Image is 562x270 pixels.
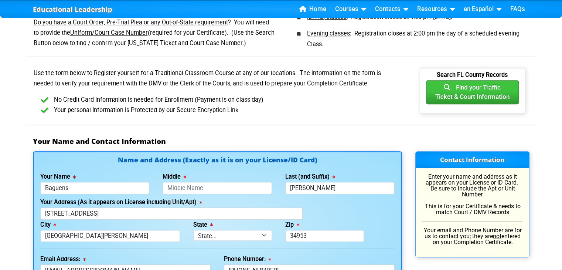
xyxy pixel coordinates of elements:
[40,174,76,180] label: Your Name
[332,4,369,15] a: Courses
[307,30,350,37] u: Evening classes
[40,182,150,194] input: First Name
[437,71,508,84] b: Search FL County Records
[285,182,395,194] input: Last Name
[300,23,529,50] li: : Registration closes at 2:00 pm the day of a scheduled evening Class.
[422,227,522,245] p: Your email and Phone Number are for us to contact you; they are entered on your Completion Certif...
[40,199,202,205] label: Your Address (As it appears on License including Unit/Apt)
[285,174,335,180] label: Last (and Suffix)
[285,230,364,242] input: 33123
[426,80,519,105] button: Find your TrafficTicket & Court Information
[507,4,528,15] a: FAQs
[372,4,411,15] a: Contacts
[33,3,112,16] a: Educational Leadership
[40,230,180,242] input: Tallahassee
[33,68,402,89] p: Use the form below to Register yourself for a Traditional Classroom Course at any of our location...
[285,222,299,228] label: Zip
[34,19,228,26] u: Do you have a Court Order, Pre-Trial Plea or any Out-of-State requirement
[416,152,529,168] h3: Contact Information
[422,174,522,215] p: Enter your name and address as it appears on your License or ID Card. Be sure to include the Apt ...
[45,105,402,116] li: Your personal Information is Protected by our Secure Encryption Link
[40,157,395,163] h4: Name and Address (Exactly as it is on your License/ID Card)
[70,29,148,36] u: Uniform/Court Case Number
[163,174,186,180] label: Middle
[40,256,86,262] label: Email Address:
[33,137,529,146] h3: Your Name and Contact Information
[45,95,402,105] li: No Credit Card Information is needed for Enrollment (Payment is on class day)
[163,182,272,194] input: Middle Name
[224,256,271,262] label: Phone Number:
[461,4,504,15] a: en Español
[40,207,303,220] input: 123 Street Name
[193,222,213,228] label: State
[493,233,501,240] u: not
[40,222,56,228] label: City
[296,4,329,15] a: Home
[414,4,458,15] a: Resources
